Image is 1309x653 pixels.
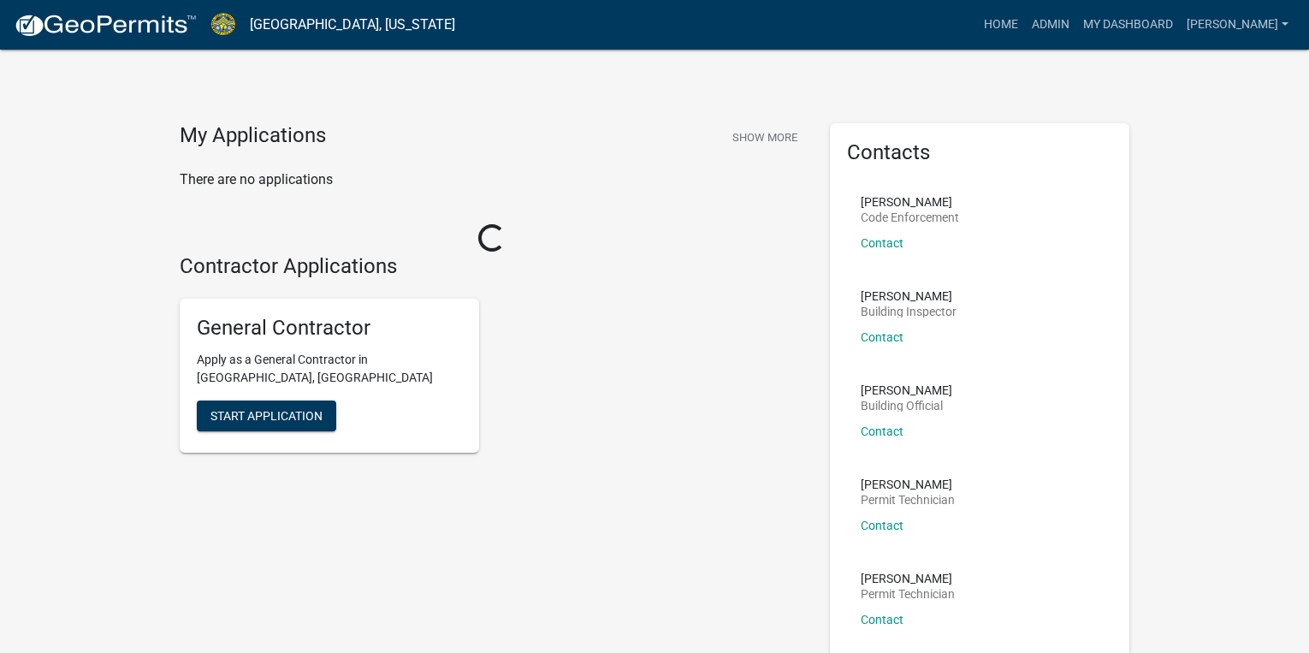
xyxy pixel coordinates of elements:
[861,290,957,302] p: [PERSON_NAME]
[861,613,903,626] a: Contact
[861,573,955,585] p: [PERSON_NAME]
[197,316,462,341] h5: General Contractor
[180,254,804,279] h4: Contractor Applications
[210,409,323,423] span: Start Application
[1180,9,1295,41] a: [PERSON_NAME]
[847,140,1112,165] h5: Contacts
[861,519,903,532] a: Contact
[180,123,326,149] h4: My Applications
[977,9,1025,41] a: Home
[726,123,804,151] button: Show More
[210,13,236,36] img: Jasper County, South Carolina
[861,424,903,438] a: Contact
[861,236,903,250] a: Contact
[861,211,959,223] p: Code Enforcement
[197,351,462,387] p: Apply as a General Contractor in [GEOGRAPHIC_DATA], [GEOGRAPHIC_DATA]
[180,169,804,190] p: There are no applications
[1076,9,1180,41] a: My Dashboard
[861,330,903,344] a: Contact
[861,400,952,412] p: Building Official
[250,10,455,39] a: [GEOGRAPHIC_DATA], [US_STATE]
[861,478,955,490] p: [PERSON_NAME]
[1025,9,1076,41] a: Admin
[861,494,955,506] p: Permit Technician
[861,588,955,600] p: Permit Technician
[861,196,959,208] p: [PERSON_NAME]
[197,401,336,431] button: Start Application
[861,384,952,396] p: [PERSON_NAME]
[180,254,804,467] wm-workflow-list-section: Contractor Applications
[861,306,957,318] p: Building Inspector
